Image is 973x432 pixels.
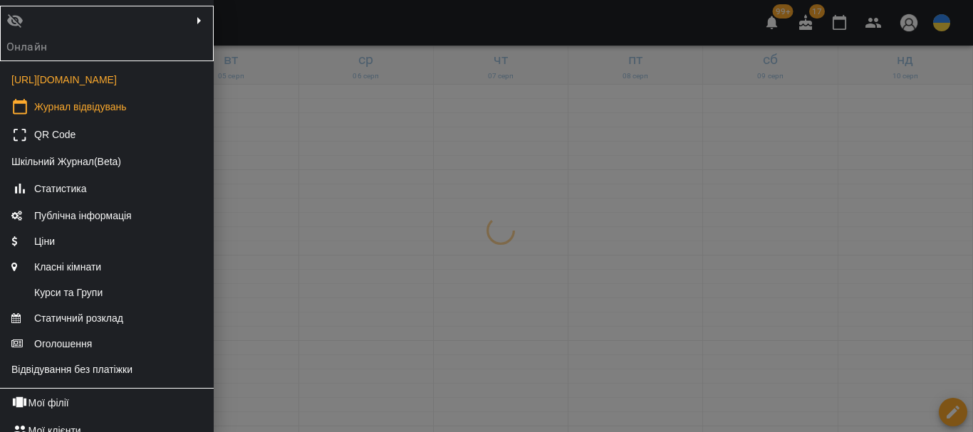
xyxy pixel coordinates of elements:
[6,38,58,56] p: Онлайн
[34,127,76,142] span: QR Code
[6,12,24,29] svg: Філія не опублікована
[11,311,123,325] span: Статичний розклад
[11,209,132,223] span: Публічна інформація
[11,337,92,351] span: Оголошення
[11,234,55,248] span: Ціни
[11,154,121,169] span: Шкільний Журнал(Beta)
[34,181,87,196] span: Статистика
[11,362,132,376] span: Відвідування без платіжки
[11,74,117,85] a: [URL][DOMAIN_NAME]
[34,100,127,114] span: Журнал відвідувань
[11,285,103,300] span: Курси та Групи
[11,260,101,274] span: Класні кімнати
